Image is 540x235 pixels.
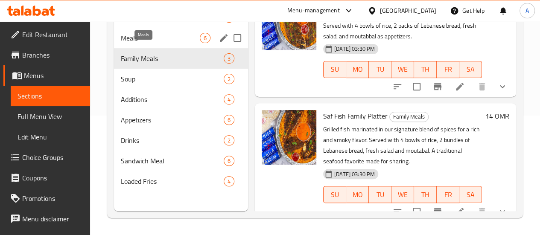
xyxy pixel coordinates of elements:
span: MO [350,63,365,75]
a: Edit Menu [11,127,90,147]
a: Promotions [3,188,90,209]
a: Choice Groups [3,147,90,168]
a: Menus [3,65,90,86]
span: Saf Fish Family Platter [323,110,388,122]
span: SA [463,189,479,201]
span: 2 [224,136,234,145]
button: FR [437,186,459,203]
img: Saf Fish Family Platter [262,110,316,165]
nav: Menu sections [114,4,248,195]
span: A [525,6,529,15]
div: Additions [121,94,224,104]
span: TH [417,189,433,201]
button: sort-choices [387,201,408,222]
span: Select to update [408,203,426,220]
p: Grilled fish marinated in our signature blend of spices for a rich and smoky flavor. Served with ... [323,124,482,167]
button: edit [217,32,230,44]
span: TU [372,63,388,75]
div: Drinks [121,135,224,145]
span: 6 [224,157,234,165]
button: SA [459,61,482,78]
button: sort-choices [387,76,408,97]
div: [GEOGRAPHIC_DATA] [380,6,436,15]
span: Full Menu View [18,111,83,122]
a: Branches [3,45,90,65]
div: Menu-management [287,6,340,16]
span: TU [372,189,388,201]
button: WE [391,186,414,203]
span: Family Meals [121,53,224,64]
div: Soup2 [114,69,248,89]
span: SU [327,189,343,201]
button: MO [346,186,369,203]
span: 2 [224,75,234,83]
div: items [200,33,210,43]
a: Edit Restaurant [3,24,90,45]
span: 4 [224,177,234,186]
svg: Show Choices [497,206,508,217]
span: Branches [22,50,83,60]
button: FR [437,61,459,78]
span: SA [463,63,479,75]
div: Sandwich Meal6 [114,151,248,171]
span: Family Meals [390,112,428,122]
span: Sections [18,91,83,101]
p: Koffar fish with our signature spices for rich, smoky flavor. Served with 4 bowls of rice, 2 pack... [323,10,482,42]
span: 6 [224,116,234,124]
div: items [224,74,234,84]
button: SU [323,186,346,203]
span: SU [327,63,343,75]
a: Menu disclaimer [3,209,90,229]
span: [DATE] 03:30 PM [331,45,378,53]
span: Coupons [22,173,83,183]
button: SA [459,186,482,203]
div: Appetizers6 [114,110,248,130]
div: items [224,115,234,125]
button: TH [414,186,437,203]
button: Branch-specific-item [427,201,448,222]
span: Meals [121,33,200,43]
h6: 14 OMR [485,110,509,122]
span: Sandwich Meal [121,156,224,166]
span: Edit Menu [18,132,83,142]
span: TH [417,63,433,75]
div: Drinks2 [114,130,248,151]
span: Menu disclaimer [22,214,83,224]
span: FR [440,189,456,201]
button: SU [323,61,346,78]
button: show more [492,76,513,97]
span: 4 [224,96,234,104]
a: Edit menu item [455,81,465,92]
a: Edit menu item [455,206,465,217]
svg: Show Choices [497,81,508,92]
a: Coupons [3,168,90,188]
span: FR [440,63,456,75]
div: items [224,53,234,64]
button: TU [369,186,391,203]
div: items [224,156,234,166]
span: WE [395,63,411,75]
span: 3 [224,55,234,63]
div: Loaded Fries4 [114,171,248,191]
button: TU [369,61,391,78]
span: Choice Groups [22,152,83,162]
span: Loaded Fries [121,176,224,186]
div: items [224,135,234,145]
button: Branch-specific-item [427,76,448,97]
span: Soup [121,74,224,84]
span: MO [350,189,365,201]
div: Family Meals3 [114,48,248,69]
a: Sections [11,86,90,106]
button: WE [391,61,414,78]
span: Edit Restaurant [22,29,83,40]
button: delete [472,76,492,97]
a: Full Menu View [11,106,90,127]
button: delete [472,201,492,222]
span: WE [395,189,411,201]
span: Appetizers [121,115,224,125]
span: Select to update [408,78,426,96]
span: 6 [200,34,210,42]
